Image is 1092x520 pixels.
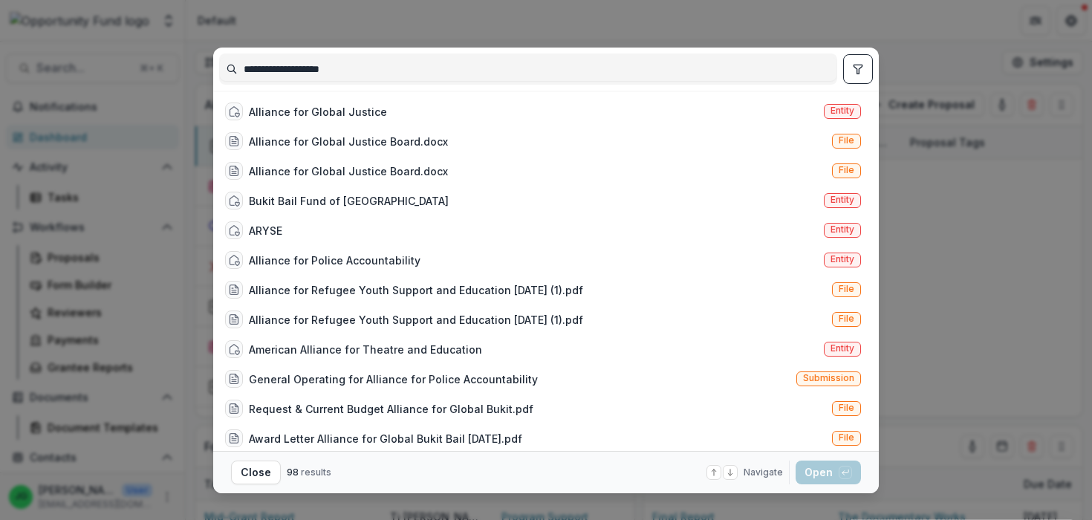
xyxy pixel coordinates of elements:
[839,165,854,175] span: File
[839,135,854,146] span: File
[249,193,449,209] div: Bukit Bail Fund of [GEOGRAPHIC_DATA]
[231,461,281,484] button: Close
[843,54,873,84] button: toggle filters
[744,466,783,479] span: Navigate
[831,105,854,116] span: Entity
[249,163,448,179] div: Alliance for Global Justice Board.docx
[831,254,854,264] span: Entity
[831,195,854,205] span: Entity
[249,223,282,238] div: ARYSE
[249,134,448,149] div: Alliance for Global Justice Board.docx
[287,467,299,478] span: 98
[803,373,854,383] span: Submission
[796,461,861,484] button: Open
[839,432,854,443] span: File
[249,401,533,417] div: Request & Current Budget Alliance for Global Bukit.pdf
[249,253,420,268] div: Alliance for Police Accountability
[249,104,387,120] div: Alliance for Global Justice
[249,371,538,387] div: General Operating for Alliance for Police Accountability
[249,312,583,328] div: Alliance for Refugee Youth Support and Education [DATE] (1).pdf
[249,431,522,446] div: Award Letter Alliance for Global Bukit Bail [DATE].pdf
[831,224,854,235] span: Entity
[839,284,854,294] span: File
[839,313,854,324] span: File
[249,282,583,298] div: Alliance for Refugee Youth Support and Education [DATE] (1).pdf
[831,343,854,354] span: Entity
[839,403,854,413] span: File
[301,467,331,478] span: results
[249,342,482,357] div: American Alliance for Theatre and Education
